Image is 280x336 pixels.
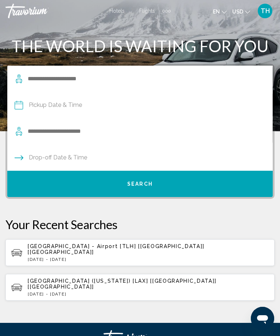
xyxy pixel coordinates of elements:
h1: THE WORLD IS WAITING FOR YOU [5,36,275,55]
button: Drop-off date [15,144,87,171]
button: [GEOGRAPHIC_DATA] ([US_STATE]) [LAX] [[GEOGRAPHIC_DATA]] [[GEOGRAPHIC_DATA]][DATE] - [DATE] [5,274,275,301]
span: Search [127,181,153,187]
button: User Menu [256,3,275,19]
a: Flights [139,8,155,14]
p: Your Recent Searches [5,217,275,232]
button: Extra navigation items [162,5,171,17]
button: Change language [213,6,227,17]
button: Change currency [232,6,250,17]
button: Pickup date [15,92,82,118]
a: Travorium [5,4,102,18]
div: Search widget [7,66,273,197]
span: Drop-off Date & Time [29,152,87,163]
a: Hotels [109,8,125,14]
span: USD [232,9,243,15]
iframe: Button to launch messaging window [251,307,274,330]
span: TH [261,7,270,15]
p: [DATE] - [DATE] [28,257,269,262]
p: [DATE] - [DATE] [28,291,269,297]
span: [GEOGRAPHIC_DATA] - Airport [TLH] [[GEOGRAPHIC_DATA]] [[GEOGRAPHIC_DATA]] [28,243,205,255]
button: [GEOGRAPHIC_DATA] - Airport [TLH] [[GEOGRAPHIC_DATA]] [[GEOGRAPHIC_DATA]][DATE] - [DATE] [5,239,275,266]
button: Search [7,171,273,197]
span: [GEOGRAPHIC_DATA] ([US_STATE]) [LAX] [[GEOGRAPHIC_DATA]] [[GEOGRAPHIC_DATA]] [28,278,217,290]
span: en [213,9,220,15]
